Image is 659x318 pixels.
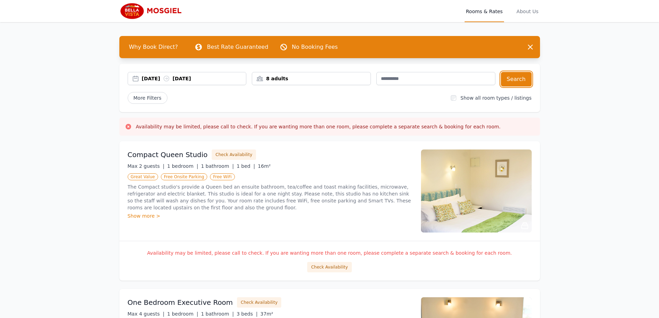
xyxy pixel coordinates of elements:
[201,311,234,317] span: 1 bathroom |
[136,123,501,130] h3: Availability may be limited, please call to check. If you are wanting more than one room, please ...
[292,43,338,51] p: No Booking Fees
[128,92,167,104] span: More Filters
[161,173,207,180] span: Free Onsite Parking
[128,173,158,180] span: Great Value
[128,150,208,160] h3: Compact Queen Studio
[237,311,258,317] span: 3 beds |
[128,298,233,307] h3: One Bedroom Executive Room
[128,249,532,256] p: Availability may be limited, please call to check. If you are wanting more than one room, please ...
[167,311,198,317] span: 1 bedroom |
[201,163,234,169] span: 1 bathroom |
[128,212,413,219] div: Show more >
[128,311,165,317] span: Max 4 guests |
[167,163,198,169] span: 1 bedroom |
[258,163,271,169] span: 16m²
[207,43,268,51] p: Best Rate Guaranteed
[128,183,413,211] p: The Compact studio's provide a Queen bed an ensuite bathroom, tea/coffee and toast making facilit...
[237,163,255,169] span: 1 bed |
[260,311,273,317] span: 37m²
[307,262,351,272] button: Check Availability
[212,149,256,160] button: Check Availability
[460,95,531,101] label: Show all room types / listings
[119,3,186,19] img: Bella Vista Mosgiel
[237,297,281,308] button: Check Availability
[252,75,370,82] div: 8 adults
[123,40,184,54] span: Why Book Direct?
[128,163,165,169] span: Max 2 guests |
[210,173,235,180] span: Free WiFi
[142,75,246,82] div: [DATE] [DATE]
[501,72,532,87] button: Search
